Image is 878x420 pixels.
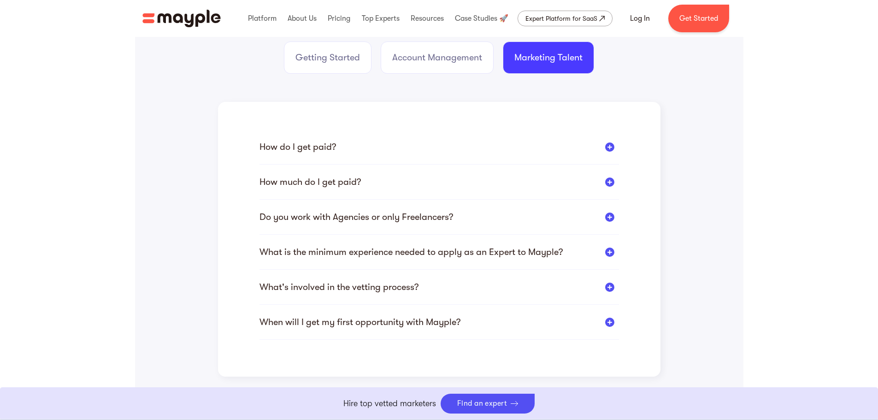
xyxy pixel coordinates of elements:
[142,10,221,27] a: home
[514,51,583,64] div: Marketing Talent
[259,246,619,258] div: What is the minimum experience needed to apply as an Expert to Mayple?
[832,376,878,420] iframe: Chat Widget
[259,211,619,223] div: Do you work with Agencies or only Freelancers?
[259,176,361,188] div: How much do I get paid?
[619,7,661,30] a: Log In
[457,399,507,408] div: Find an expert
[259,141,336,153] div: How do I get paid?
[343,397,436,410] p: Hire top vetted marketers
[408,4,446,33] div: Resources
[325,4,353,33] div: Pricing
[259,246,563,258] div: What is the minimum experience needed to apply as an Expert to Mayple?
[525,13,597,24] div: Expert Platform for SaaS
[285,4,319,33] div: About Us
[142,10,221,27] img: Mayple logo
[259,281,619,293] div: What's involved in the vetting process?
[259,211,453,223] div: Do you work with Agencies or only Freelancers?
[668,5,729,32] a: Get Started
[246,4,279,33] div: Platform
[259,316,460,328] div: When will I get my first opportunity with Mayple?
[259,176,619,188] div: How much do I get paid?
[359,4,402,33] div: Top Experts
[295,51,360,64] div: Getting Started
[259,281,418,293] div: What's involved in the vetting process?
[518,11,613,26] a: Expert Platform for SaaS
[392,51,482,64] div: Account Management
[259,141,619,153] div: How do I get paid?
[259,316,619,328] div: When will I get my first opportunity with Mayple?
